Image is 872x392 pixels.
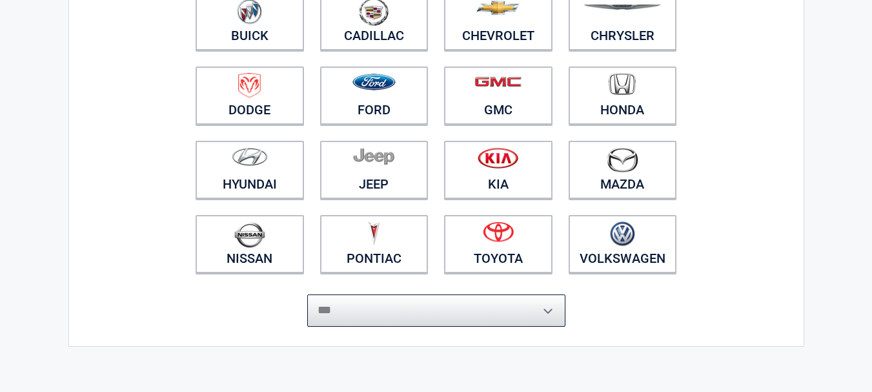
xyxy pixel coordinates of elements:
img: chrysler [583,5,662,10]
a: Pontiac [320,215,429,273]
a: Hyundai [196,141,304,199]
img: kia [478,147,518,169]
a: Nissan [196,215,304,273]
img: gmc [474,76,522,87]
a: Dodge [196,67,304,125]
img: toyota [483,222,514,242]
img: mazda [606,147,638,172]
img: hyundai [232,147,268,166]
img: jeep [353,147,394,165]
img: volkswagen [610,222,635,247]
a: Volkswagen [569,215,677,273]
a: Toyota [444,215,553,273]
a: Ford [320,67,429,125]
a: GMC [444,67,553,125]
img: dodge [238,73,261,98]
img: ford [352,74,396,90]
a: Mazda [569,141,677,199]
img: honda [609,73,636,96]
a: Jeep [320,141,429,199]
img: pontiac [367,222,380,246]
img: nissan [234,222,265,248]
a: Kia [444,141,553,199]
a: Honda [569,67,677,125]
img: chevrolet [476,1,520,15]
